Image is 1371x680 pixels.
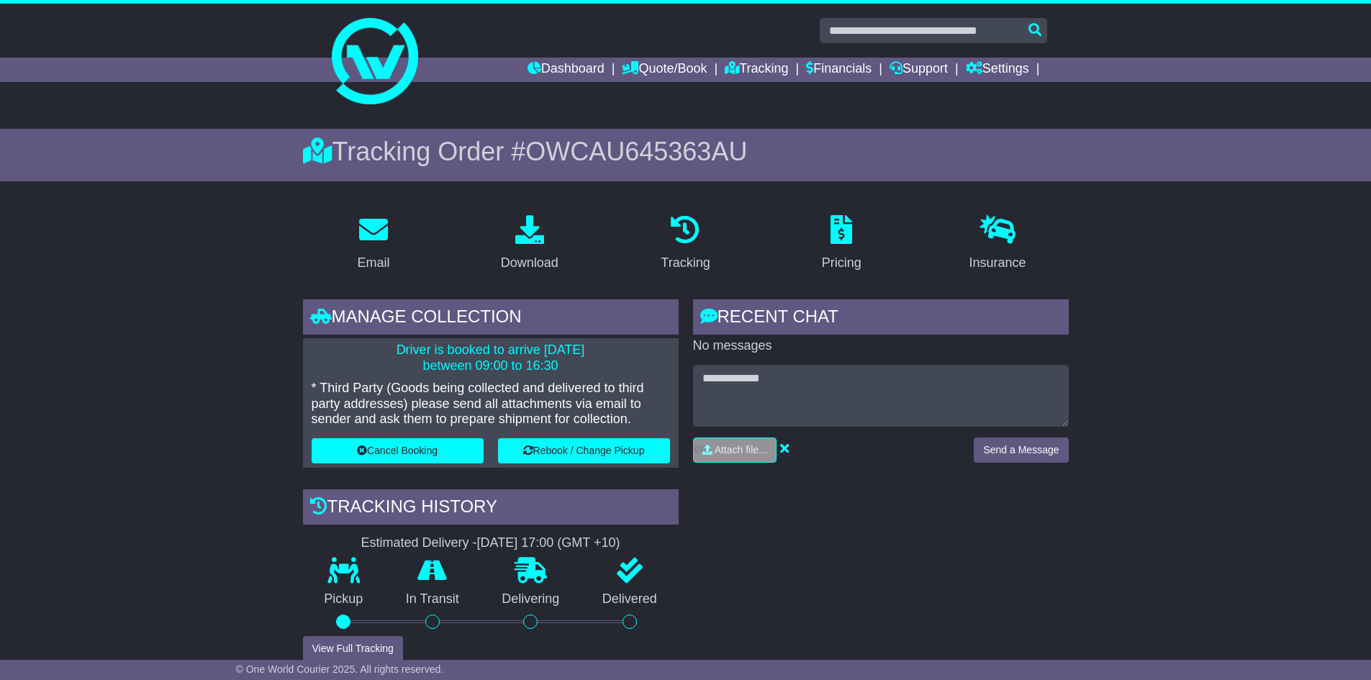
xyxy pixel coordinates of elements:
a: Tracking [651,210,719,278]
div: Tracking Order # [303,136,1069,167]
a: Dashboard [528,58,605,82]
span: © One World Courier 2025. All rights reserved. [236,663,444,675]
p: Pickup [303,591,385,607]
button: View Full Tracking [303,636,403,661]
div: RECENT CHAT [693,299,1069,338]
a: Pricing [813,210,871,278]
div: Download [501,253,558,273]
button: Cancel Booking [312,438,484,463]
div: Email [357,253,389,273]
button: Send a Message [974,438,1068,463]
div: Tracking history [303,489,679,528]
div: Pricing [822,253,861,273]
a: Quote/Book [622,58,707,82]
a: Settings [966,58,1029,82]
a: Tracking [725,58,788,82]
button: Rebook / Change Pickup [498,438,670,463]
div: Manage collection [303,299,679,338]
span: OWCAU645363AU [525,137,747,166]
a: Insurance [960,210,1036,278]
a: Download [492,210,568,278]
p: * Third Party (Goods being collected and delivered to third party addresses) please send all atta... [312,381,670,427]
p: Driver is booked to arrive [DATE] between 09:00 to 16:30 [312,343,670,373]
div: Insurance [969,253,1026,273]
div: [DATE] 17:00 (GMT +10) [477,535,620,551]
p: Delivering [481,591,582,607]
p: In Transit [384,591,481,607]
p: Delivered [581,591,679,607]
a: Support [890,58,948,82]
div: Estimated Delivery - [303,535,679,551]
a: Email [348,210,399,278]
div: Tracking [661,253,710,273]
a: Financials [806,58,872,82]
p: No messages [693,338,1069,354]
